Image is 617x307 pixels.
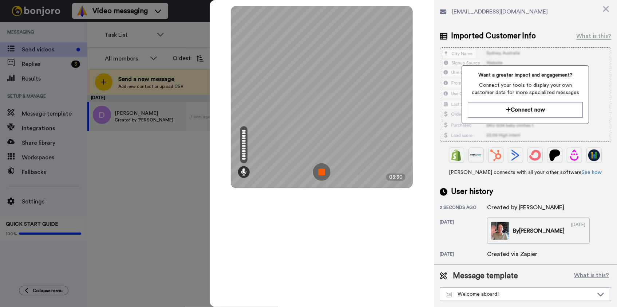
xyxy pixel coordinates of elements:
span: Connect your tools to display your own customer data for more specialized messages [468,82,583,96]
div: [DATE] [571,222,586,240]
img: ActiveCampaign [510,149,521,161]
img: 512dca50-7abf-41ec-aaaf-d8e522fd7cb5-thumb.jpg [491,222,509,240]
img: Drip [569,149,580,161]
span: User history [451,186,493,197]
div: [DATE] [440,251,487,259]
img: ic_record_stop.svg [313,163,331,181]
div: Created via Zapier [487,250,538,259]
div: [DATE] [440,219,487,244]
button: Connect now [468,102,583,118]
div: 2 seconds ago [440,205,487,212]
img: Patreon [549,149,561,161]
div: Created by [PERSON_NAME] [487,203,565,212]
div: 03:30 [386,174,406,181]
span: Message template [453,271,518,281]
img: Shopify [451,149,462,161]
a: By[PERSON_NAME][DATE] [487,218,590,244]
div: By [PERSON_NAME] [513,226,565,235]
a: See how [582,170,602,175]
button: What is this? [572,271,611,281]
div: Welcome aboard! [446,291,593,298]
img: GoHighLevel [588,149,600,161]
img: Ontraport [470,149,482,161]
img: Message-temps.svg [446,292,452,298]
img: Hubspot [490,149,502,161]
span: [PERSON_NAME] connects with all your other software [440,169,611,176]
img: ConvertKit [529,149,541,161]
span: Want a greater impact and engagement? [468,71,583,79]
